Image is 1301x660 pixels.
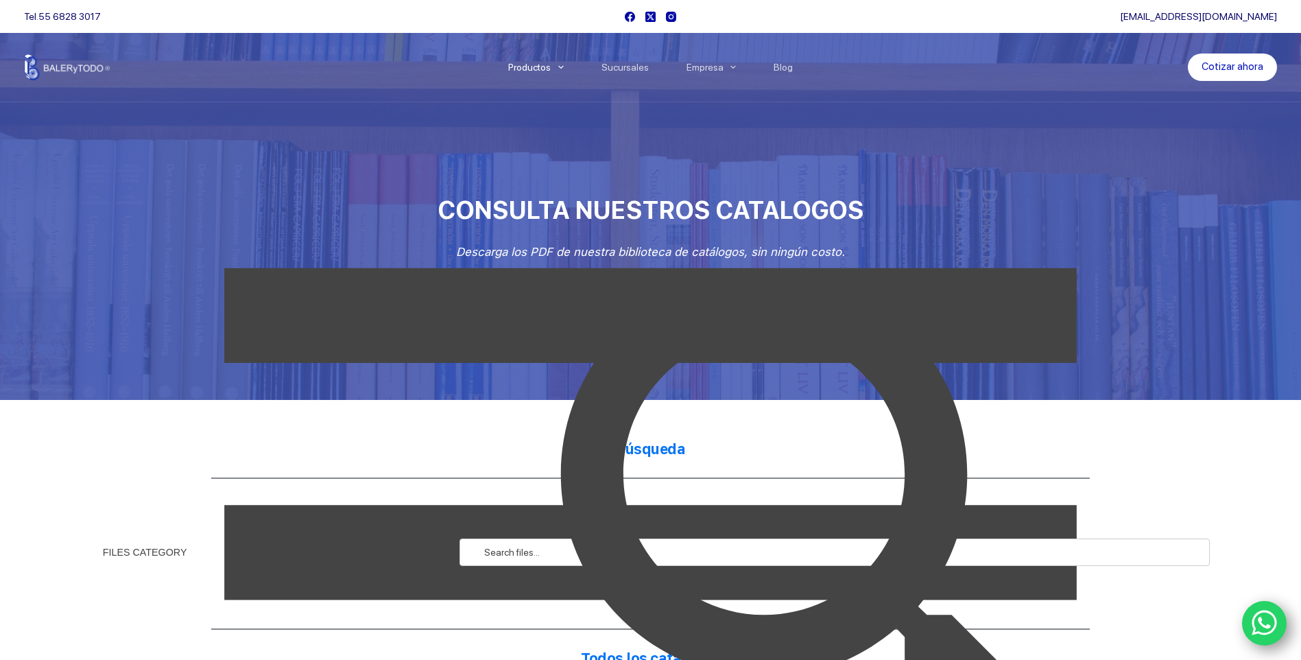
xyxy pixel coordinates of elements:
a: X (Twitter) [645,12,656,22]
a: [EMAIL_ADDRESS][DOMAIN_NAME] [1120,11,1277,22]
span: Tel. [24,11,101,22]
img: Balerytodo [24,54,110,80]
div: FILES CATEGORY [103,547,187,557]
nav: Menu Principal [489,33,812,102]
a: Cotizar ahora [1188,54,1277,81]
a: 55 6828 3017 [38,11,101,22]
a: Instagram [666,12,676,22]
a: WhatsApp [1242,601,1287,646]
input: Search files... [459,539,1210,566]
a: Facebook [625,12,635,22]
